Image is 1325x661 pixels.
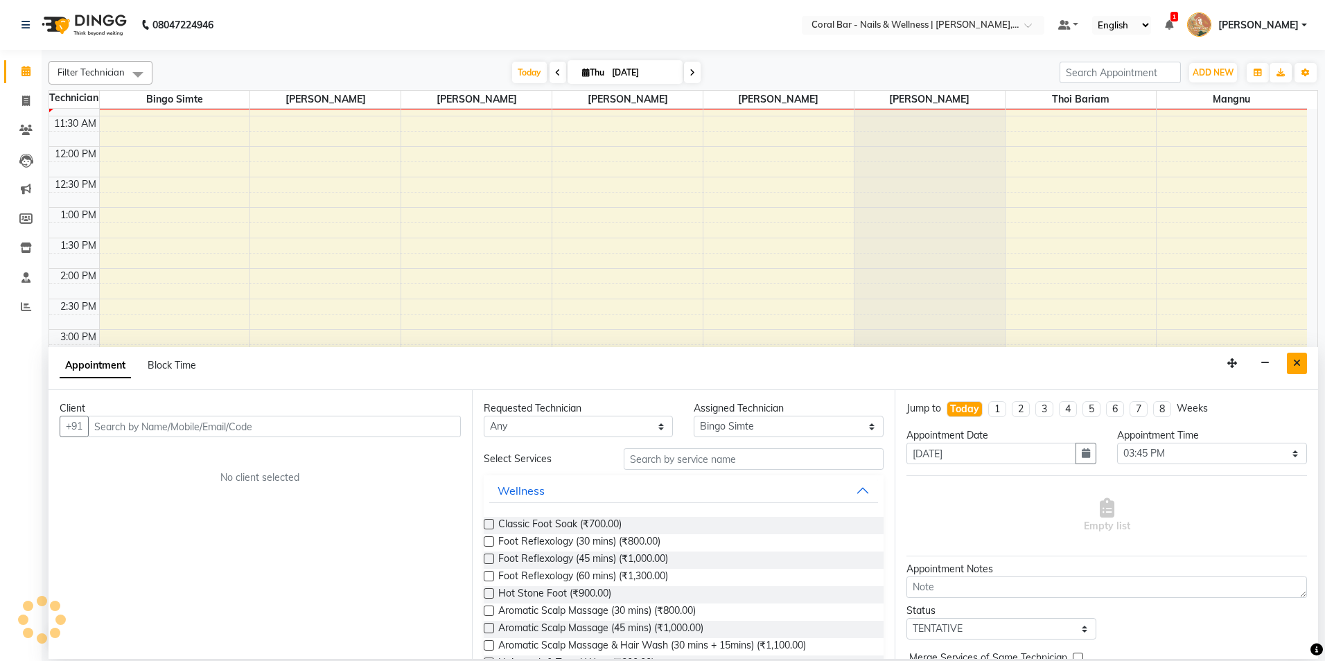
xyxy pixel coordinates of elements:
[579,67,608,78] span: Thu
[60,353,131,378] span: Appointment
[1082,401,1100,417] li: 5
[1218,18,1299,33] span: [PERSON_NAME]
[58,269,99,283] div: 2:00 PM
[988,401,1006,417] li: 1
[148,359,196,371] span: Block Time
[401,91,552,108] span: [PERSON_NAME]
[35,6,130,44] img: logo
[498,603,696,621] span: Aromatic Scalp Massage (30 mins) (₹800.00)
[1153,401,1171,417] li: 8
[58,299,99,314] div: 2:30 PM
[1287,353,1307,374] button: Close
[906,428,1096,443] div: Appointment Date
[1084,498,1130,534] span: Empty list
[1187,12,1211,37] img: Pushpa Das
[51,116,99,131] div: 11:30 AM
[60,401,461,416] div: Client
[1157,91,1307,108] span: Mangnu
[1012,401,1030,417] li: 2
[498,621,703,638] span: Aromatic Scalp Massage (45 mins) (₹1,000.00)
[1177,401,1208,416] div: Weeks
[1035,401,1053,417] li: 3
[250,91,401,108] span: [PERSON_NAME]
[93,470,428,485] div: No client selected
[906,401,941,416] div: Jump to
[703,91,854,108] span: [PERSON_NAME]
[624,448,884,470] input: Search by service name
[60,416,89,437] button: +91
[52,147,99,161] div: 12:00 PM
[100,91,250,108] span: Bingo Simte
[1165,19,1173,31] a: 1
[608,62,677,83] input: 2025-09-04
[906,562,1307,576] div: Appointment Notes
[552,91,703,108] span: [PERSON_NAME]
[1060,62,1181,83] input: Search Appointment
[58,208,99,222] div: 1:00 PM
[484,401,674,416] div: Requested Technician
[58,330,99,344] div: 3:00 PM
[58,238,99,253] div: 1:30 PM
[498,638,806,655] span: Aromatic Scalp Massage & Hair Wash (30 mins + 15mins) (₹1,100.00)
[1059,401,1077,417] li: 4
[498,534,660,552] span: Foot Reflexology (30 mins) (₹800.00)
[473,452,614,466] div: Select Services
[49,91,99,105] div: Technician
[1130,401,1148,417] li: 7
[854,91,1005,108] span: [PERSON_NAME]
[906,443,1076,464] input: yyyy-mm-dd
[906,603,1096,618] div: Status
[1006,91,1156,108] span: Thoi bariam
[52,177,99,192] div: 12:30 PM
[950,402,979,416] div: Today
[489,478,879,503] button: Wellness
[88,416,461,437] input: Search by Name/Mobile/Email/Code
[498,586,611,603] span: Hot Stone Foot (₹900.00)
[1106,401,1124,417] li: 6
[58,67,125,78] span: Filter Technician
[498,552,668,569] span: Foot Reflexology (45 mins) (₹1,000.00)
[1170,12,1178,21] span: 1
[1189,63,1237,82] button: ADD NEW
[498,482,545,499] div: Wellness
[152,6,213,44] b: 08047224946
[498,569,668,586] span: Foot Reflexology (60 mins) (₹1,300.00)
[1193,67,1234,78] span: ADD NEW
[498,517,622,534] span: Classic Foot Soak (₹700.00)
[1117,428,1307,443] div: Appointment Time
[512,62,547,83] span: Today
[694,401,884,416] div: Assigned Technician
